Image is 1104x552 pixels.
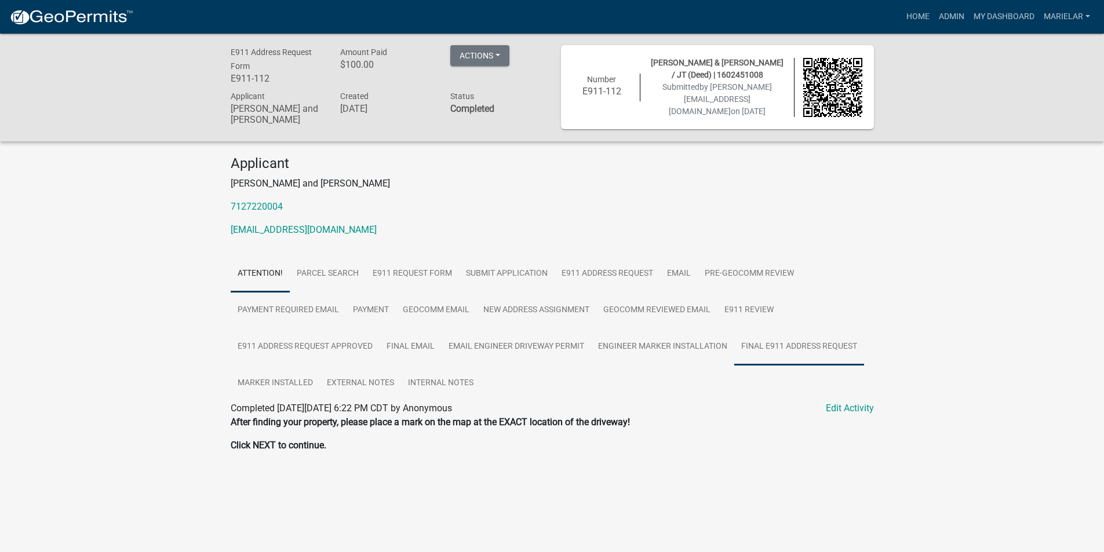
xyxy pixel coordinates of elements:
[340,103,433,114] h6: [DATE]
[340,47,387,57] span: Amount Paid
[231,103,323,125] h6: [PERSON_NAME] and [PERSON_NAME]
[231,328,380,365] a: E911 Address Request Approved
[698,255,801,293] a: Pre-GeoComm Review
[396,292,476,329] a: GeoComm Email
[450,45,509,66] button: Actions
[669,82,772,116] span: by [PERSON_NAME][EMAIL_ADDRESS][DOMAIN_NAME]
[346,292,396,329] a: Payment
[320,365,401,402] a: External Notes
[231,73,323,84] h6: E911-112
[717,292,781,329] a: E911 Review
[401,365,480,402] a: Internal Notes
[651,58,784,79] span: [PERSON_NAME] & [PERSON_NAME] / JT (Deed) | 1602451008
[476,292,596,329] a: New Address Assignment
[231,255,290,293] a: ATTENTION!
[596,292,717,329] a: GeoComm Reviewed Email
[231,201,283,212] a: 7127220004
[231,440,326,451] strong: Click NEXT to continue.
[340,59,433,70] h6: $100.00
[231,224,377,235] a: [EMAIL_ADDRESS][DOMAIN_NAME]
[231,47,312,71] span: E911 Address Request Form
[734,328,864,365] a: Final E911 Address Request
[587,75,616,84] span: Number
[1039,6,1095,28] a: marielar
[969,6,1039,28] a: My Dashboard
[380,328,442,365] a: Final Email
[555,255,660,293] a: E911 Address Request
[231,365,320,402] a: Marker Installed
[826,401,874,415] a: Edit Activity
[934,6,969,28] a: Admin
[450,92,474,101] span: Status
[591,328,734,365] a: Engineer Marker Installation
[442,328,591,365] a: Email Engineer Driveway Permit
[573,86,632,97] h6: E911-112
[660,255,698,293] a: Email
[231,177,874,191] p: [PERSON_NAME] and [PERSON_NAME]
[450,103,494,114] strong: Completed
[231,92,265,101] span: Applicant
[231,155,874,172] h4: Applicant
[231,403,452,414] span: Completed [DATE][DATE] 6:22 PM CDT by Anonymous
[459,255,555,293] a: Submit Application
[366,255,459,293] a: E911 Request Form
[231,292,346,329] a: Payment Required Email
[290,255,366,293] a: Parcel search
[231,416,630,427] strong: After finding your property, please place a mark on the map at the EXACT location of the driveway!
[803,58,862,117] img: QR code
[340,92,369,101] span: Created
[902,6,934,28] a: Home
[662,82,772,116] span: Submitted on [DATE]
